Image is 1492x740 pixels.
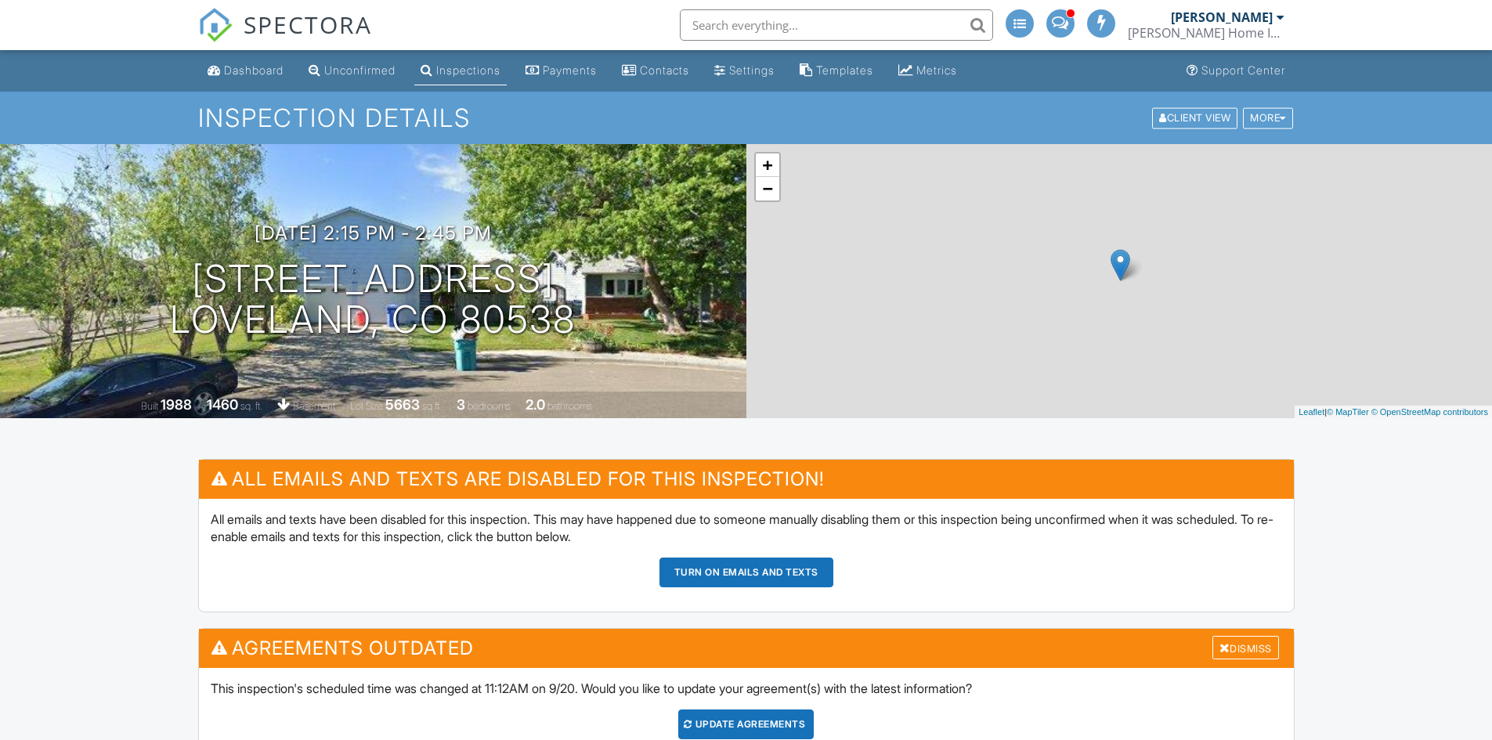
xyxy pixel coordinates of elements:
[708,56,781,85] a: Settings
[436,63,500,77] div: Inspections
[170,258,576,341] h1: [STREET_ADDRESS] Loveland, CO 80538
[543,63,597,77] div: Payments
[468,400,511,412] span: bedrooms
[519,56,603,85] a: Payments
[756,153,779,177] a: Zoom in
[1299,407,1324,417] a: Leaflet
[1152,107,1237,128] div: Client View
[1295,406,1492,419] div: |
[385,396,420,413] div: 5663
[816,63,873,77] div: Templates
[198,21,372,54] a: SPECTORA
[526,396,545,413] div: 2.0
[211,511,1282,546] p: All emails and texts have been disabled for this inspection. This may have happened due to someon...
[1243,107,1293,128] div: More
[1212,636,1279,660] div: Dismiss
[1151,111,1241,123] a: Client View
[244,8,372,41] span: SPECTORA
[255,222,492,244] h3: [DATE] 2:15 pm - 2:45 pm
[414,56,507,85] a: Inspections
[201,56,290,85] a: Dashboard
[793,56,880,85] a: Templates
[198,104,1295,132] h1: Inspection Details
[293,400,335,412] span: basement
[1371,407,1488,417] a: © OpenStreetMap contributors
[324,63,396,77] div: Unconfirmed
[198,8,233,42] img: The Best Home Inspection Software - Spectora
[207,396,238,413] div: 1460
[756,177,779,200] a: Zoom out
[1201,63,1285,77] div: Support Center
[240,400,262,412] span: sq. ft.
[457,396,465,413] div: 3
[199,460,1294,498] h3: All emails and texts are disabled for this inspection!
[678,709,814,739] div: Update Agreements
[1180,56,1292,85] a: Support Center
[640,63,689,77] div: Contacts
[199,629,1294,667] h3: Agreements Outdated
[350,400,383,412] span: Lot Size
[302,56,402,85] a: Unconfirmed
[616,56,695,85] a: Contacts
[1171,9,1273,25] div: [PERSON_NAME]
[659,558,833,587] button: Turn on emails and texts
[1327,407,1369,417] a: © MapTiler
[141,400,158,412] span: Built
[161,396,192,413] div: 1988
[224,63,284,77] div: Dashboard
[422,400,442,412] span: sq.ft.
[680,9,993,41] input: Search everything...
[1128,25,1284,41] div: Fletcher's Home Inspections, LLC
[892,56,963,85] a: Metrics
[729,63,775,77] div: Settings
[547,400,592,412] span: bathrooms
[916,63,957,77] div: Metrics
